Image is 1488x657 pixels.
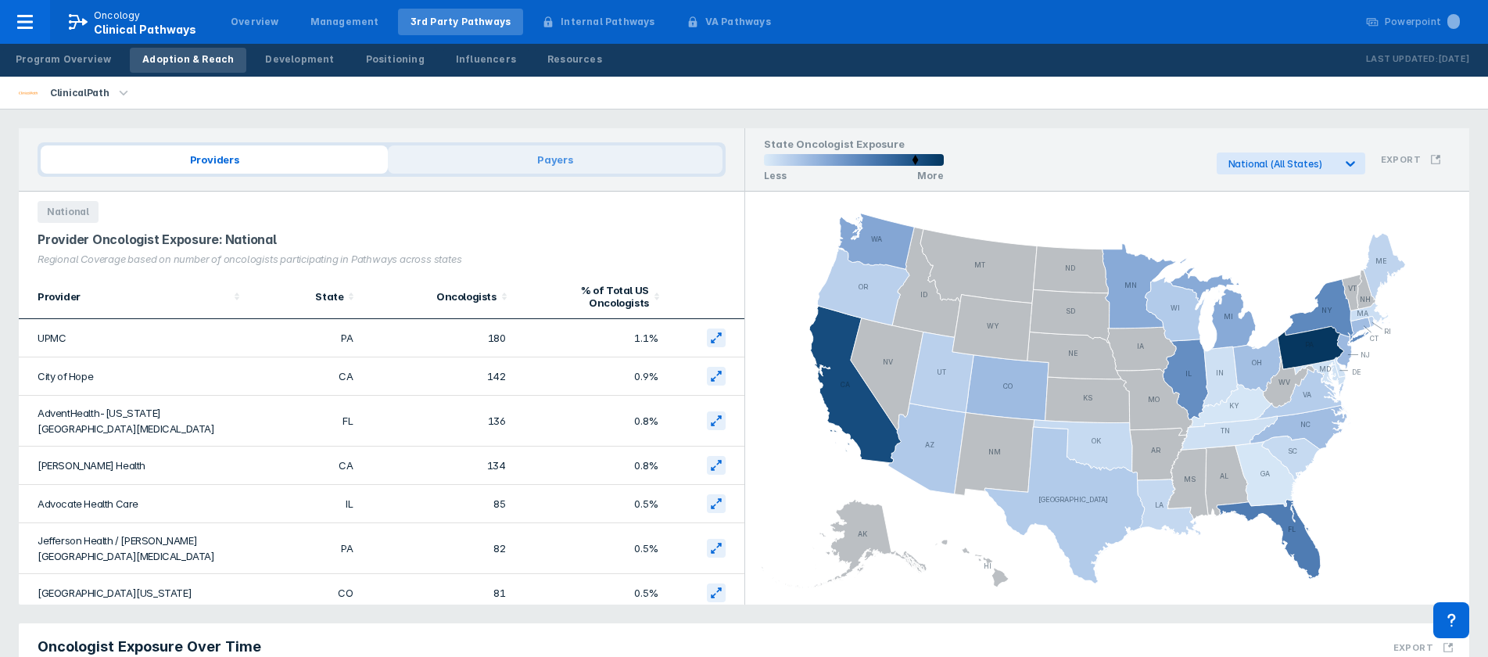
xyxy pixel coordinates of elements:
span: Oncologist Exposure Over Time [38,637,261,656]
td: [PERSON_NAME] Health [19,447,248,485]
a: Resources [535,48,615,73]
a: Positioning [353,48,437,73]
a: Overview [218,9,292,35]
td: CA [248,447,362,485]
div: Oncologists [371,290,496,303]
div: Powerpoint [1385,15,1460,29]
div: % of Total US Oncologists [525,284,649,309]
div: State [257,290,343,303]
span: National [38,201,99,223]
td: CA [248,357,362,396]
td: 136 [362,396,515,447]
div: VA Pathways [705,15,771,29]
td: 82 [362,523,515,574]
p: Less [764,170,787,181]
span: Providers [41,145,388,174]
td: 0.5% [515,485,668,523]
div: ClinicalPath [44,82,115,104]
p: Last Updated: [1366,52,1438,67]
div: Management [310,15,379,29]
div: Adoption & Reach [142,52,234,66]
a: Adoption & Reach [130,48,246,73]
div: Internal Pathways [561,15,654,29]
div: Influencers [456,52,516,66]
h3: Export [1381,154,1421,165]
span: Clinical Pathways [94,23,196,36]
div: Development [265,52,334,66]
td: Jefferson Health / [PERSON_NAME][GEOGRAPHIC_DATA][MEDICAL_DATA] [19,523,248,574]
a: Influencers [443,48,529,73]
p: More [917,170,944,181]
td: 81 [362,574,515,612]
h3: Export [1393,642,1433,653]
td: 0.5% [515,523,668,574]
td: UPMC [19,319,248,357]
a: Management [298,9,392,35]
td: 180 [362,319,515,357]
td: IL [248,485,362,523]
td: PA [248,319,362,357]
button: Export [1371,145,1450,174]
td: 1.1% [515,319,668,357]
div: National (All States) [1228,158,1334,170]
a: Development [253,48,346,73]
div: Overview [231,15,279,29]
div: Resources [547,52,602,66]
td: AdventHealth-[US_STATE][GEOGRAPHIC_DATA][MEDICAL_DATA] [19,396,248,447]
div: Provider Oncologist Exposure: National [38,232,726,247]
td: 0.8% [515,396,668,447]
div: 3rd Party Pathways [411,15,511,29]
a: 3rd Party Pathways [398,9,524,35]
img: via-oncology [19,84,38,102]
td: 0.5% [515,574,668,612]
td: 142 [362,357,515,396]
h1: State Oncologist Exposure [764,138,944,154]
a: Program Overview [3,48,124,73]
td: City of Hope [19,357,248,396]
td: 134 [362,447,515,485]
div: Provider [38,290,229,303]
div: Positioning [366,52,425,66]
td: CO [248,574,362,612]
td: FL [248,396,362,447]
p: [DATE] [1438,52,1469,67]
td: 0.8% [515,447,668,485]
td: PA [248,523,362,574]
td: [GEOGRAPHIC_DATA][US_STATE] [19,574,248,612]
span: Payers [388,145,722,174]
td: 85 [362,485,515,523]
td: 0.9% [515,357,668,396]
div: Regional Coverage based on number of oncologists participating in Pathways across states [38,253,726,265]
p: Oncology [94,9,141,23]
div: Program Overview [16,52,111,66]
td: Advocate Health Care [19,485,248,523]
